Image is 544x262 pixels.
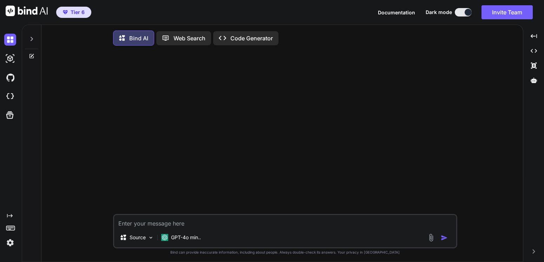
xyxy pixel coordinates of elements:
[63,10,68,14] img: premium
[4,53,16,65] img: darkAi-studio
[148,235,154,241] img: Pick Models
[4,72,16,83] img: githubDark
[173,34,205,42] p: Web Search
[4,237,16,249] img: settings
[71,9,85,16] span: Tier 6
[427,234,435,242] img: attachment
[4,34,16,46] img: darkChat
[171,234,201,241] p: GPT-4o min..
[481,5,533,19] button: Invite Team
[56,7,91,18] button: premiumTier 6
[113,250,457,255] p: Bind can provide inaccurate information, including about people. Always double-check its answers....
[130,234,146,241] p: Source
[6,6,48,16] img: Bind AI
[441,234,448,241] img: icon
[378,9,415,15] span: Documentation
[129,34,148,42] p: Bind AI
[161,234,168,241] img: GPT-4o mini
[378,9,415,16] button: Documentation
[4,90,16,102] img: cloudideIcon
[230,34,273,42] p: Code Generator
[426,9,452,16] span: Dark mode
